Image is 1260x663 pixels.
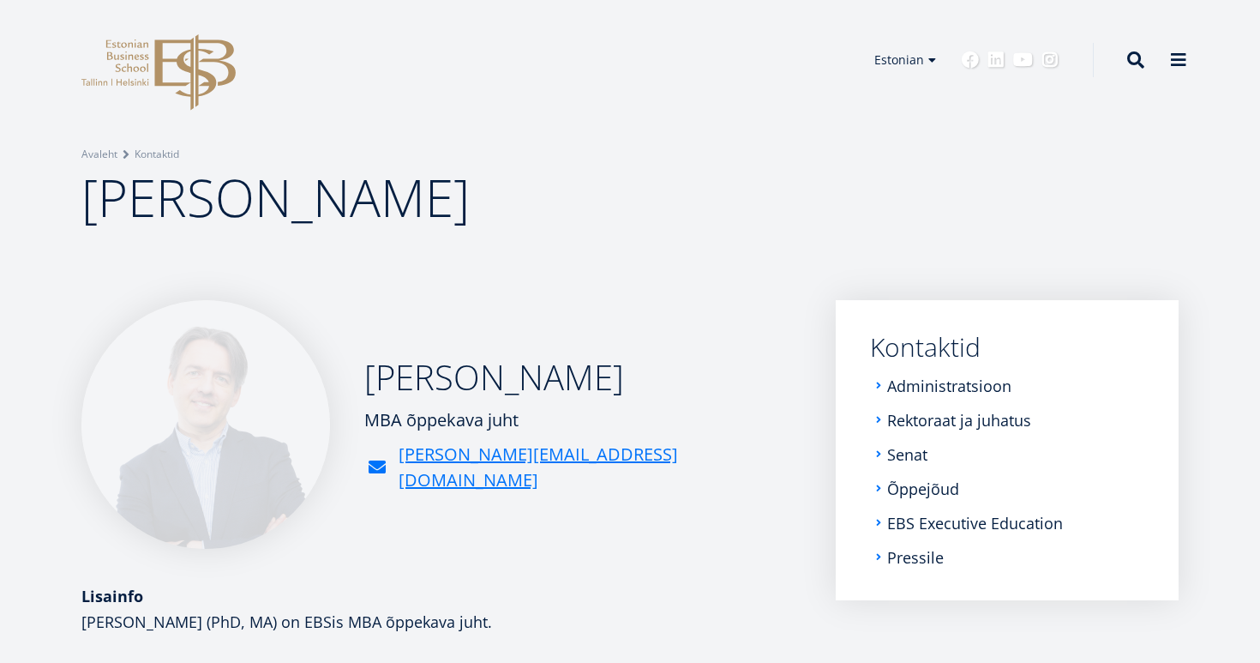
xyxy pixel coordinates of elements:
a: Kontaktid [870,335,1144,360]
a: Õppejõud [887,480,959,497]
a: Administratsioon [887,377,1011,395]
a: [PERSON_NAME][EMAIL_ADDRESS][DOMAIN_NAME] [399,442,801,493]
p: [PERSON_NAME] (PhD, MA) on EBSis MBA õppekava juht. [81,609,801,635]
a: Instagram [1041,51,1059,69]
div: Lisainfo [81,583,801,609]
a: Linkedin [987,51,1005,69]
h2: [PERSON_NAME] [364,356,801,399]
a: Youtube [1013,51,1033,69]
span: [PERSON_NAME] [81,162,470,232]
a: Senat [887,446,927,463]
a: Kontaktid [135,146,179,163]
a: EBS Executive Education [887,515,1063,532]
img: Marko Rillo [81,300,330,549]
a: Facebook [962,51,979,69]
div: MBA õppekava juht [364,407,801,433]
a: Pressile [887,549,944,566]
a: Avaleht [81,146,117,163]
a: Rektoraat ja juhatus [887,412,1031,429]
